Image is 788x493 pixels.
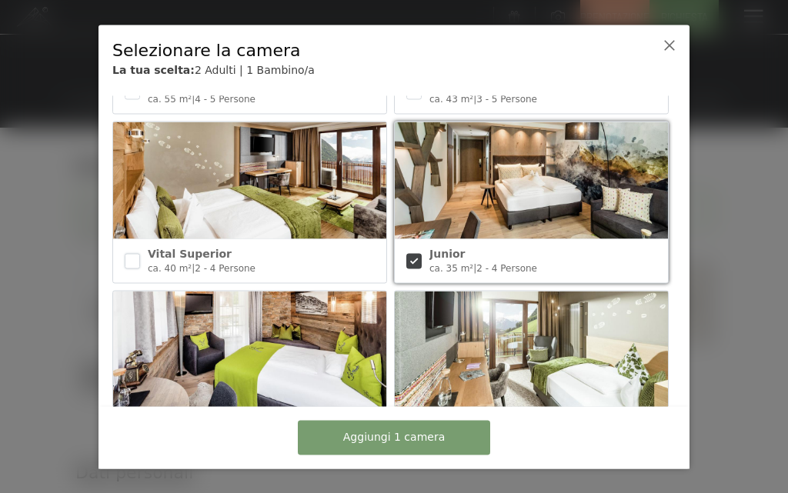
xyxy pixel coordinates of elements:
[195,262,255,273] span: 2 - 4 Persone
[112,64,195,76] b: La tua scelta:
[429,248,465,260] span: Junior
[395,122,668,239] img: Junior
[429,262,473,273] span: ca. 35 m²
[476,94,537,105] span: 3 - 5 Persone
[148,248,232,260] span: Vital Superior
[148,262,192,273] span: ca. 40 m²
[429,94,473,105] span: ca. 43 m²
[476,262,537,273] span: 2 - 4 Persone
[395,291,668,408] img: Single Superior
[192,94,195,105] span: |
[113,291,386,408] img: Single Alpin
[195,94,255,105] span: 4 - 5 Persone
[473,262,476,273] span: |
[192,262,195,273] span: |
[113,122,386,239] img: Vital Superior
[473,94,476,105] span: |
[148,94,192,105] span: ca. 55 m²
[298,420,490,455] button: Aggiungi 1 camera
[112,38,628,62] div: Selezionare la camera
[195,64,315,76] span: 2 Adulti | 1 Bambino/a
[343,430,445,445] span: Aggiungi 1 camera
